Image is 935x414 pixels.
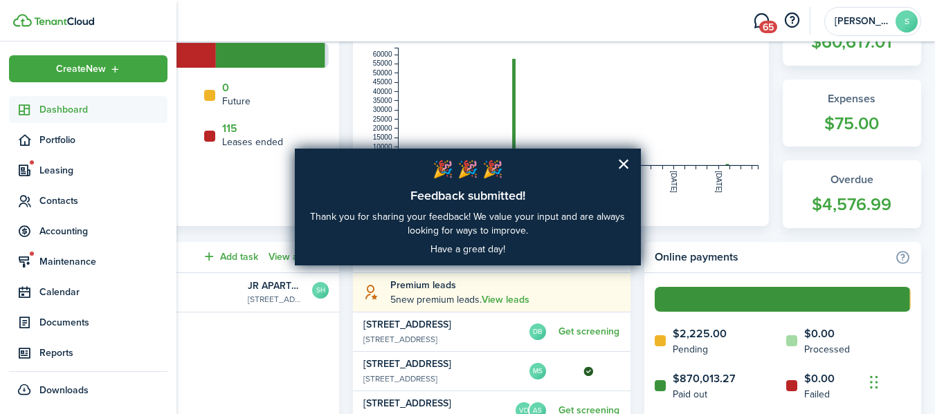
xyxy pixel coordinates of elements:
home-widget-title: Future [222,94,251,109]
home-widget-count: $0.00 [804,326,850,342]
span: 65 [759,21,777,33]
button: Add task [202,249,258,265]
a: Get screening [559,326,619,337]
home-widget-title: Paid out [673,387,736,402]
tspan: 15000 [373,133,392,141]
p: Thank you for sharing your feedback! We value your input and are always looking for ways to improve. [310,210,626,237]
tspan: 60000 [373,50,392,58]
iframe: Chat Widget [866,348,935,414]
img: TenantCloud [34,17,94,26]
widget-list-item-description: [STREET_ADDRESS] [363,373,481,385]
tspan: 30000 [373,106,392,113]
tspan: 25000 [373,115,392,123]
span: Downloads [39,383,89,397]
tspan: [DATE] [715,171,723,193]
button: Close [617,153,630,175]
span: Shelby [835,17,890,26]
home-widget-title: Leases ended [222,135,283,149]
img: TenantCloud [13,14,32,27]
widget-list-item-description: [STREET_ADDRESS] [363,333,481,346]
p: 🎉 🎉 🎉 [310,158,626,182]
p: [STREET_ADDRESS][PERSON_NAME] [248,293,302,305]
widget-stats-title: Expenses [797,91,907,107]
avatar-text: MS [529,363,546,379]
tspan: 20000 [373,124,392,132]
tspan: 10000 [373,143,392,151]
tspan: 40000 [373,88,392,95]
tspan: 45000 [373,78,392,86]
explanation-title: Premium leads [390,278,619,292]
tspan: 55000 [373,59,392,67]
avatar-text: DB [529,323,546,340]
span: Create New [56,64,106,74]
p: Have a great day! [310,244,626,256]
widget-list-item-title: [STREET_ADDRESS] [363,317,481,332]
span: Portfolio [39,133,167,147]
span: Calendar [39,285,167,299]
tspan: 50000 [373,69,392,77]
explanation-description: 5 new premium leads . [390,292,619,307]
home-widget-title: Processed [804,342,850,357]
home-widget-count: $2,225.00 [673,326,727,342]
tspan: 35000 [373,97,392,104]
a: View leads [482,294,529,305]
span: Accounting [39,224,167,238]
a: 0 [222,82,229,94]
span: Reports [39,346,167,360]
avatar-text: S [896,10,918,32]
span: Leasing [39,163,167,178]
span: Documents [39,315,167,330]
widget-stats-count: $75.00 [797,111,907,137]
div: Drag [870,361,878,403]
i: soft [363,284,380,300]
span: Dashboard [39,102,167,117]
home-widget-count: $870,013.27 [673,370,736,387]
widget-list-item-title: [STREET_ADDRESS] [363,396,481,411]
a: Messaging [748,3,774,39]
widget-stats-count: $60,617.01 [797,29,907,55]
tspan: [DATE] [670,171,678,193]
home-widget-title: Online payments [655,249,888,265]
button: Open resource center [780,9,804,32]
widget-stats-title: Overdue [797,171,907,188]
avatar-text: SH [312,282,329,299]
p: JR APARTMENTS [248,279,302,293]
home-widget-title: Failed [804,387,835,402]
widget-list-item-title: [STREET_ADDRESS] [363,357,481,371]
home-widget-count: $0.00 [804,370,835,387]
home-widget-title: Pending [673,342,727,357]
widget-stats-count: $4,576.99 [797,191,907,218]
h2: Feedback submitted! [310,189,626,204]
span: Contacts [39,194,167,208]
a: View all [269,252,302,263]
span: Maintenance [39,254,167,269]
a: 115 [222,122,237,135]
button: Open menu [9,55,167,82]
